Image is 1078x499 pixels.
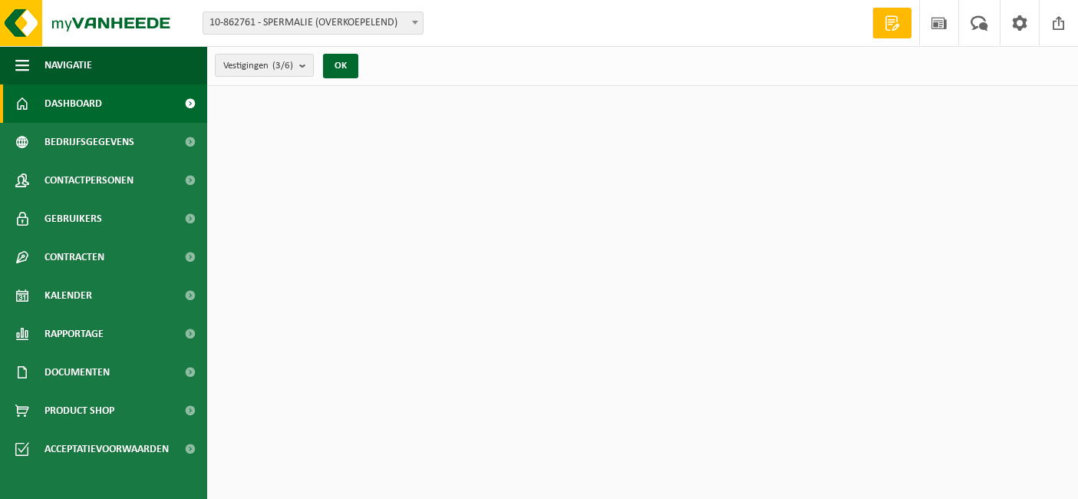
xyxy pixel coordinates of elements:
span: Bedrijfsgegevens [45,123,134,161]
span: Gebruikers [45,200,102,238]
span: Vestigingen [223,55,293,78]
span: 10-862761 - SPERMALIE (OVERKOEPELEND) [203,12,424,35]
span: Product Shop [45,392,114,430]
span: Kalender [45,276,92,315]
span: Contactpersonen [45,161,134,200]
span: Contracten [45,238,104,276]
span: Dashboard [45,84,102,123]
span: Acceptatievoorwaarden [45,430,169,468]
button: Vestigingen(3/6) [215,54,314,77]
span: Navigatie [45,46,92,84]
count: (3/6) [272,61,293,71]
span: Documenten [45,353,110,392]
span: 10-862761 - SPERMALIE (OVERKOEPELEND) [203,12,423,34]
button: OK [323,54,358,78]
span: Rapportage [45,315,104,353]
